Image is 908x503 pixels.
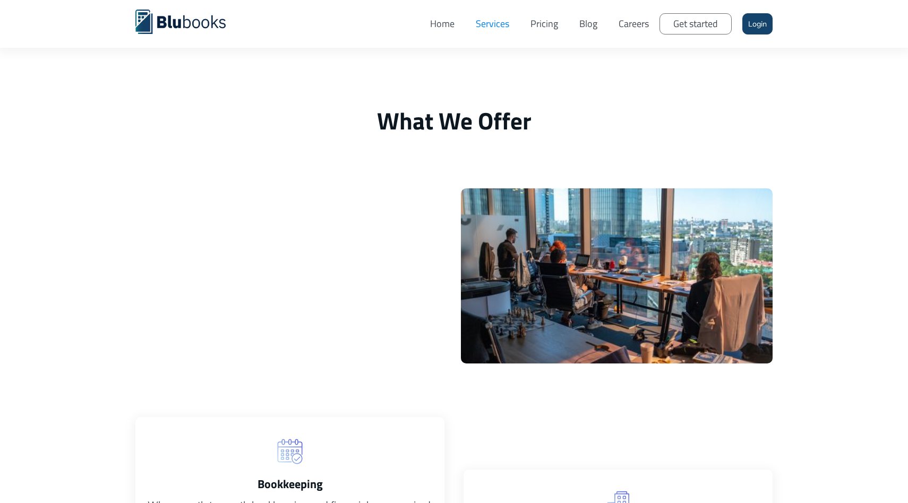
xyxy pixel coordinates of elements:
a: Careers [608,8,659,40]
a: Get started [659,13,732,34]
a: Home [419,8,465,40]
a: Pricing [520,8,569,40]
h3: Bookkeeping [146,475,434,492]
h1: What We Offer [135,106,773,135]
a: Blog [569,8,608,40]
a: Login [742,13,773,34]
a: Services [465,8,520,40]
